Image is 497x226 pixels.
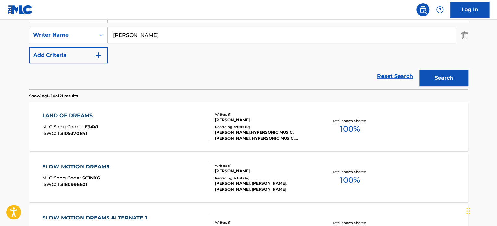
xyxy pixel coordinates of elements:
[340,174,360,186] span: 100 %
[466,201,470,221] div: Drag
[450,2,489,18] a: Log In
[29,102,468,151] a: LAND OF DREAMSMLC Song Code:LE34V1ISWC:T3109370841Writers (1)[PERSON_NAME]Recording Artists (13)[...
[465,195,497,226] iframe: Chat Widget
[8,5,33,14] img: MLC Logo
[42,124,82,130] span: MLC Song Code :
[436,6,444,14] img: help
[332,220,367,225] p: Total Known Shares:
[215,220,313,225] div: Writers ( 1 )
[42,112,98,120] div: LAND OF DREAMS
[215,112,313,117] div: Writers ( 1 )
[33,31,92,39] div: Writer Name
[29,7,468,89] form: Search Form
[332,169,367,174] p: Total Known Shares:
[340,123,360,135] span: 100 %
[82,124,98,130] span: LE34V1
[215,117,313,123] div: [PERSON_NAME]
[42,175,82,181] span: MLC Song Code :
[215,180,313,192] div: [PERSON_NAME], [PERSON_NAME], [PERSON_NAME], [PERSON_NAME]
[42,214,150,222] div: SLOW MOTION DREAMS ALTERNATE 1
[215,168,313,174] div: [PERSON_NAME]
[215,125,313,129] div: Recording Artists ( 13 )
[29,47,108,63] button: Add Criteria
[419,6,427,14] img: search
[215,176,313,180] div: Recording Artists ( 4 )
[461,27,468,43] img: Delete Criterion
[29,93,78,99] p: Showing 1 - 10 of 21 results
[374,69,416,84] a: Reset Search
[42,181,57,187] span: ISWC :
[82,175,100,181] span: SC1NXG
[416,3,429,16] a: Public Search
[42,130,57,136] span: ISWC :
[57,181,87,187] span: T3180996601
[215,129,313,141] div: [PERSON_NAME],HYPERSONIC MUSIC, [PERSON_NAME], HYPERSONIC MUSIC, [PERSON_NAME], [PERSON_NAME], HY...
[57,130,87,136] span: T3109370841
[29,153,468,202] a: SLOW MOTION DREAMSMLC Song Code:SC1NXGISWC:T3180996601Writers (1)[PERSON_NAME]Recording Artists (...
[215,163,313,168] div: Writers ( 1 )
[419,70,468,86] button: Search
[332,118,367,123] p: Total Known Shares:
[433,3,446,16] div: Help
[95,51,102,59] img: 9d2ae6d4665cec9f34b9.svg
[42,163,113,171] div: SLOW MOTION DREAMS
